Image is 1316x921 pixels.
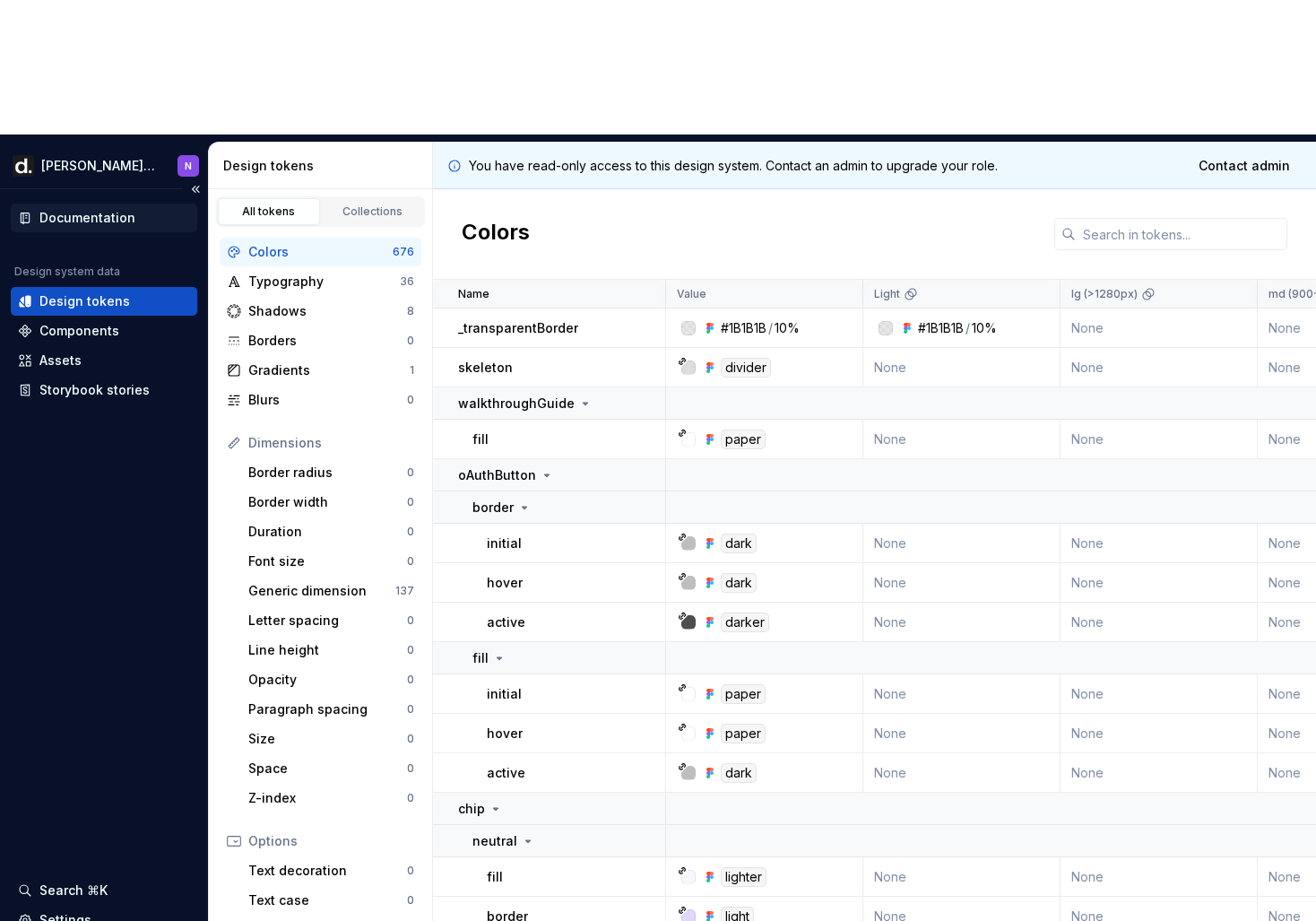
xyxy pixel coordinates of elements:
[241,856,421,885] a: Text decoration0
[248,273,400,291] div: Typography
[248,730,407,748] div: Size
[248,891,407,909] div: Text case
[248,302,407,320] div: Shadows
[4,146,204,185] button: [PERSON_NAME] UIN
[248,671,407,689] div: Opacity
[1061,603,1258,642] td: None
[487,685,522,703] p: initial
[863,753,1061,793] td: None
[248,361,410,379] div: Gradients
[721,763,757,783] div: dark
[487,574,523,592] p: hover
[721,319,766,337] div: #1B1B1B
[965,319,970,337] div: /
[223,157,425,175] div: Design tokens
[39,352,82,369] div: Assets
[13,155,34,177] img: b918d911-6884-482e-9304-cbecc30deec6.png
[241,886,421,915] a: Text case0
[1061,308,1258,348] td: None
[1061,857,1258,897] td: None
[407,791,414,805] div: 0
[487,613,525,631] p: active
[1076,218,1287,250] input: Search in tokens...
[487,764,525,782] p: active
[1199,157,1290,175] span: Contact admin
[407,643,414,657] div: 0
[721,684,766,704] div: paper
[407,864,414,878] div: 0
[248,391,407,409] div: Blurs
[39,381,150,399] div: Storybook stories
[458,395,575,413] p: walkthroughGuide
[1061,420,1258,459] td: None
[458,359,513,377] p: skeleton
[863,420,1061,459] td: None
[241,665,421,694] a: Opacity0
[407,702,414,717] div: 0
[241,547,421,576] a: Font size0
[11,287,197,316] a: Design tokens
[11,346,197,375] a: Assets
[874,287,900,301] p: Light
[39,292,130,310] div: Design tokens
[721,358,771,378] div: divider
[677,287,706,301] p: Value
[1061,714,1258,753] td: None
[248,523,407,541] div: Duration
[407,334,414,348] div: 0
[39,882,108,899] div: Search ⌘K
[393,245,414,259] div: 676
[1071,287,1138,301] p: lg (>1280px)
[248,700,407,718] div: Paragraph spacing
[863,348,1061,387] td: None
[458,466,536,484] p: oAuthButton
[768,319,773,337] div: /
[248,434,414,452] div: Dimensions
[241,488,421,517] a: Border width0
[220,356,421,385] a: Gradients1
[863,563,1061,603] td: None
[400,274,414,289] div: 36
[241,458,421,487] a: Border radius0
[1061,563,1258,603] td: None
[248,552,407,570] div: Font size
[487,868,503,886] p: fill
[458,800,485,818] p: chip
[220,326,421,355] a: Borders0
[241,695,421,724] a: Paragraph spacing0
[220,297,421,326] a: Shadows8
[721,613,769,632] div: darker
[11,317,197,345] a: Components
[462,218,530,250] h2: Colors
[241,636,421,665] a: Line height0
[241,725,421,753] a: Size0
[1061,524,1258,563] td: None
[39,322,119,340] div: Components
[248,582,395,600] div: Generic dimension
[472,832,517,850] p: neutral
[918,319,964,337] div: #1B1B1B
[407,465,414,480] div: 0
[721,867,766,887] div: lighter
[241,606,421,635] a: Letter spacing0
[248,612,407,630] div: Letter spacing
[458,287,489,301] p: Name
[220,267,421,296] a: Typography36
[241,577,421,605] a: Generic dimension137
[972,319,997,337] div: 10%
[458,319,578,337] p: _transparentBorder
[241,754,421,783] a: Space0
[721,534,757,553] div: dark
[407,893,414,908] div: 0
[863,674,1061,714] td: None
[220,386,421,414] a: Blurs0
[863,714,1061,753] td: None
[407,761,414,776] div: 0
[39,209,135,227] div: Documentation
[863,857,1061,897] td: None
[11,876,197,905] button: Search ⌘K
[248,464,407,482] div: Border radius
[472,499,514,517] p: border
[1061,753,1258,793] td: None
[248,789,407,807] div: Z-index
